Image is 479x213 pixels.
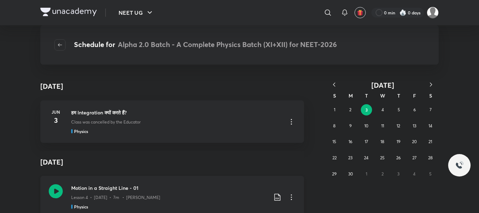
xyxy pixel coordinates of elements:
button: June 1, 2025 [329,104,340,115]
button: June 6, 2025 [409,104,420,115]
p: Lesson 4 • [DATE] • 7m • [PERSON_NAME] [71,194,160,201]
button: June 14, 2025 [425,120,436,132]
button: June 28, 2025 [425,152,436,164]
button: June 23, 2025 [345,152,356,164]
button: June 24, 2025 [361,152,372,164]
img: Company Logo [40,8,97,16]
abbr: June 12, 2025 [397,123,400,128]
img: Shivendra Singh Parihar [427,7,439,19]
button: June 30, 2025 [345,168,356,180]
h3: हम Integration क्यों करते हैं? [71,109,282,116]
button: June 2, 2025 [345,104,356,115]
abbr: June 11, 2025 [381,123,384,128]
abbr: June 26, 2025 [396,155,401,160]
button: June 26, 2025 [393,152,404,164]
abbr: Wednesday [380,92,385,99]
abbr: June 3, 2025 [365,107,368,113]
abbr: Saturday [429,92,432,99]
h5: Physics [74,204,88,210]
button: June 19, 2025 [393,136,404,147]
abbr: June 16, 2025 [349,139,352,144]
h4: [DATE] [40,81,63,92]
button: June 9, 2025 [345,120,356,132]
abbr: June 18, 2025 [380,139,384,144]
h5: Physics [74,128,88,134]
abbr: Tuesday [365,92,368,99]
abbr: June 23, 2025 [348,155,352,160]
abbr: June 8, 2025 [333,123,336,128]
h4: Schedule for [74,39,337,51]
h3: Motion in a Straight Line - 01 [71,184,268,192]
abbr: Friday [413,92,416,99]
p: Class was cancelled by the Educator [71,119,141,125]
button: June 20, 2025 [409,136,420,147]
button: June 16, 2025 [345,136,356,147]
abbr: June 14, 2025 [429,123,432,128]
abbr: June 5, 2025 [398,107,400,112]
img: avatar [357,9,363,16]
abbr: June 17, 2025 [365,139,368,144]
abbr: June 4, 2025 [382,107,384,112]
button: June 22, 2025 [329,152,340,164]
button: June 7, 2025 [425,104,436,115]
img: streak [399,9,406,16]
abbr: June 10, 2025 [364,123,368,128]
button: June 15, 2025 [329,136,340,147]
abbr: June 25, 2025 [380,155,385,160]
button: June 11, 2025 [377,120,388,132]
button: June 3, 2025 [361,104,372,115]
button: June 5, 2025 [393,104,404,115]
span: [DATE] [371,80,394,90]
button: NEET UG [114,6,158,20]
abbr: June 21, 2025 [429,139,432,144]
button: June 29, 2025 [329,168,340,180]
abbr: June 27, 2025 [412,155,417,160]
button: June 27, 2025 [409,152,420,164]
abbr: June 29, 2025 [332,171,337,177]
abbr: June 28, 2025 [428,155,433,160]
h6: Jun [49,109,63,115]
abbr: Monday [349,92,353,99]
abbr: June 22, 2025 [332,155,337,160]
button: June 21, 2025 [425,136,436,147]
abbr: June 2, 2025 [349,107,351,112]
a: Jun3हम Integration क्यों करते हैं?Class was cancelled by the EducatorPhysics [40,100,304,143]
abbr: June 15, 2025 [332,139,336,144]
button: June 12, 2025 [393,120,404,132]
button: June 10, 2025 [361,120,372,132]
button: [DATE] [342,81,423,89]
button: June 18, 2025 [377,136,388,147]
button: June 4, 2025 [377,104,388,115]
button: June 13, 2025 [409,120,420,132]
a: Company Logo [40,8,97,18]
h4: 3 [49,115,63,126]
abbr: June 13, 2025 [413,123,416,128]
abbr: June 19, 2025 [397,139,400,144]
abbr: June 1, 2025 [334,107,335,112]
h4: [DATE] [40,151,304,173]
button: June 17, 2025 [361,136,372,147]
button: June 25, 2025 [377,152,388,164]
abbr: Thursday [397,92,400,99]
abbr: June 30, 2025 [348,171,353,177]
button: avatar [355,7,366,18]
abbr: June 6, 2025 [413,107,416,112]
abbr: Sunday [333,92,336,99]
span: Alpha 2.0 Batch - A Complete Physics Batch (XI+XII) for NEET-2026 [118,40,337,49]
img: ttu [455,161,464,169]
abbr: June 7, 2025 [430,107,432,112]
abbr: June 24, 2025 [364,155,369,160]
button: June 8, 2025 [329,120,340,132]
abbr: June 9, 2025 [349,123,352,128]
abbr: June 20, 2025 [412,139,417,144]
